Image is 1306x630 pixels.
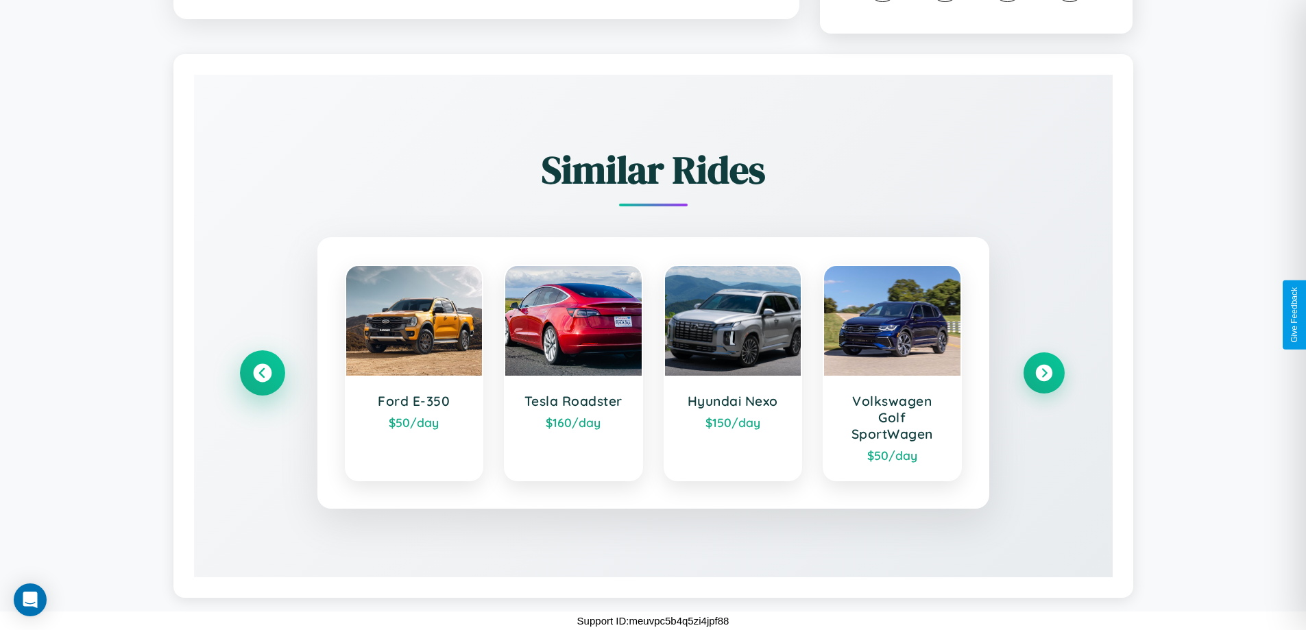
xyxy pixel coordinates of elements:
div: $ 150 /day [679,415,788,430]
p: Support ID: meuvpc5b4q5zi4jpf88 [577,611,729,630]
a: Ford E-350$50/day [345,265,484,481]
div: $ 50 /day [838,448,947,463]
a: Hyundai Nexo$150/day [664,265,803,481]
div: Give Feedback [1290,287,1299,343]
h3: Hyundai Nexo [679,393,788,409]
h2: Similar Rides [242,143,1065,196]
a: Tesla Roadster$160/day [504,265,643,481]
h3: Tesla Roadster [519,393,628,409]
div: $ 160 /day [519,415,628,430]
a: Volkswagen Golf SportWagen$50/day [823,265,962,481]
h3: Volkswagen Golf SportWagen [838,393,947,442]
div: Open Intercom Messenger [14,583,47,616]
h3: Ford E-350 [360,393,469,409]
div: $ 50 /day [360,415,469,430]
